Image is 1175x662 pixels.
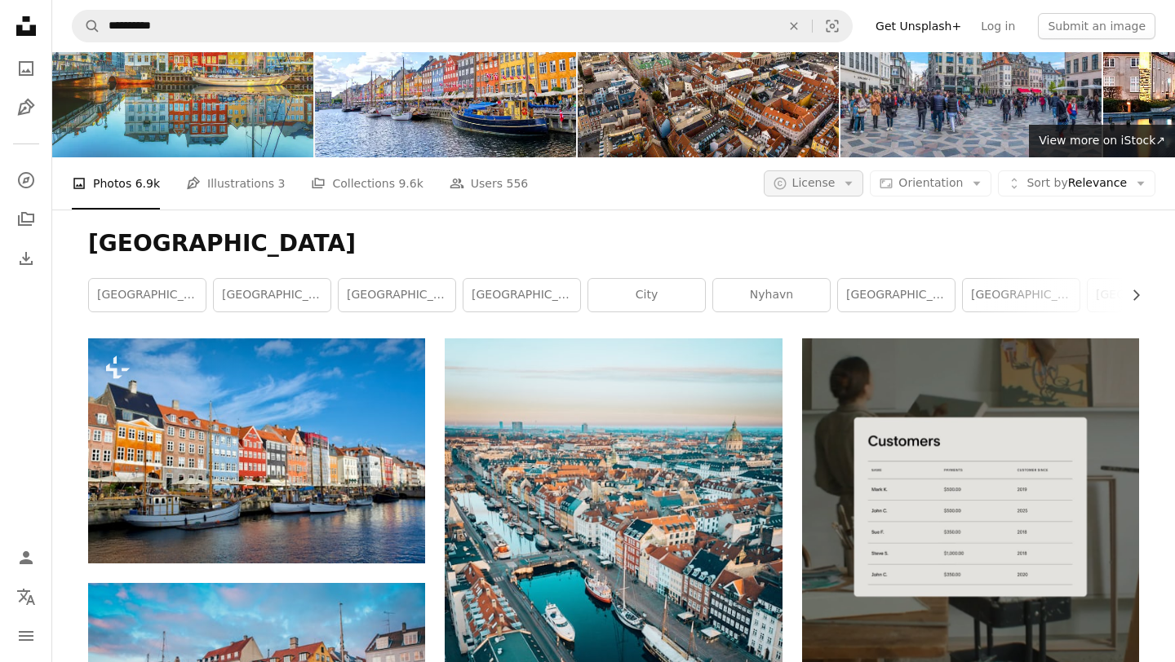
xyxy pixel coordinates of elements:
[10,541,42,574] a: Log in / Sign up
[713,279,830,311] a: nyhavn
[963,279,1080,311] a: [GEOGRAPHIC_DATA]
[1121,279,1139,311] button: scroll list to the right
[445,552,782,567] a: aerial photo of boats in between concrete buildings during daytime
[838,279,955,311] a: [GEOGRAPHIC_DATA]
[10,10,42,46] a: Home — Unsplash
[813,11,852,42] button: Visual search
[88,443,425,457] a: a group of boats floating on top of a body of water
[73,11,100,42] button: Search Unsplash
[10,91,42,124] a: Illustrations
[311,157,423,210] a: Collections 9.6k
[1029,125,1175,157] a: View more on iStock↗
[88,229,1139,258] h1: [GEOGRAPHIC_DATA]
[866,13,971,39] a: Get Unsplash+
[10,164,42,196] a: Explore
[998,170,1155,196] button: Sort byRelevance
[792,176,836,189] span: License
[1026,176,1067,189] span: Sort by
[10,203,42,236] a: Collections
[339,279,455,311] a: [GEOGRAPHIC_DATA]
[764,170,864,196] button: License
[1026,175,1127,192] span: Relevance
[463,279,580,311] a: [GEOGRAPHIC_DATA]
[278,174,286,192] span: 3
[776,11,812,42] button: Clear
[1038,13,1155,39] button: Submit an image
[186,157,285,210] a: Illustrations 3
[10,580,42,613] button: Language
[89,279,206,311] a: [GEOGRAPHIC_DATA]
[588,279,705,311] a: city
[398,174,423,192] span: 9.6k
[88,338,425,563] img: a group of boats floating on top of a body of water
[214,279,330,311] a: [GEOGRAPHIC_DATA]
[1039,134,1165,147] span: View more on iStock ↗
[507,174,529,192] span: 556
[971,13,1025,39] a: Log in
[10,620,42,652] button: Menu
[10,242,42,275] a: Download History
[870,170,991,196] button: Orientation
[450,157,528,210] a: Users 556
[898,176,963,189] span: Orientation
[10,52,42,85] a: Photos
[72,10,853,42] form: Find visuals sitewide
